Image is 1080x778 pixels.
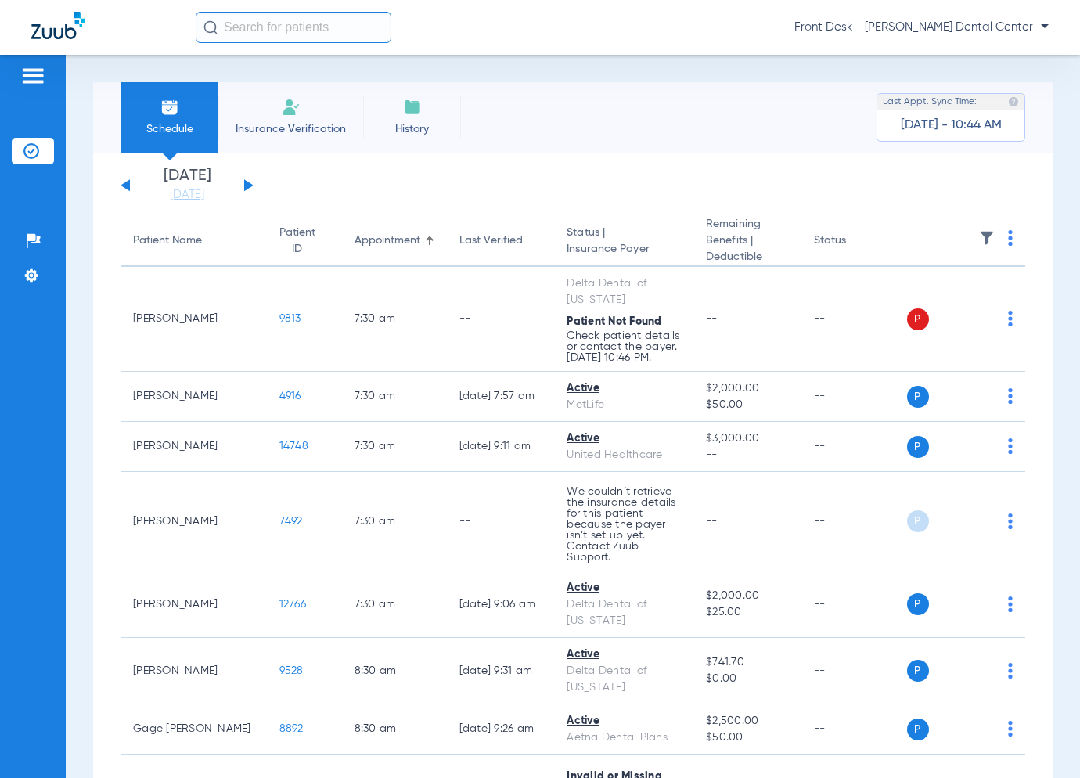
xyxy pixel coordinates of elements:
td: [PERSON_NAME] [121,372,267,422]
div: Appointment [355,232,434,249]
span: Schedule [132,121,207,137]
div: Appointment [355,232,420,249]
div: Delta Dental of [US_STATE] [567,596,681,629]
span: Front Desk - [PERSON_NAME] Dental Center [794,20,1049,35]
td: -- [447,267,555,372]
div: Active [567,713,681,729]
img: Manual Insurance Verification [282,98,301,117]
td: [DATE] 9:11 AM [447,422,555,472]
span: $25.00 [706,604,788,621]
img: group-dot-blue.svg [1008,663,1013,679]
span: P [907,386,929,408]
span: Patient Not Found [567,316,661,327]
span: $741.70 [706,654,788,671]
span: 9528 [279,665,304,676]
span: Deductible [706,249,788,265]
span: Insurance Verification [230,121,351,137]
td: [DATE] 9:06 AM [447,571,555,638]
td: [PERSON_NAME] [121,422,267,472]
div: Active [567,580,681,596]
span: [DATE] - 10:44 AM [901,117,1002,133]
td: -- [801,267,907,372]
img: group-dot-blue.svg [1008,388,1013,404]
td: Gage [PERSON_NAME] [121,704,267,755]
td: 8:30 AM [342,704,447,755]
div: Patient ID [279,225,315,258]
span: $2,000.00 [706,380,788,397]
span: History [375,121,449,137]
div: Active [567,430,681,447]
p: We couldn’t retrieve the insurance details for this patient because the payer isn’t set up yet. C... [567,486,681,563]
a: [DATE] [140,187,234,203]
div: Delta Dental of [US_STATE] [567,276,681,308]
img: Schedule [160,98,179,117]
span: 12766 [279,599,306,610]
td: [DATE] 7:57 AM [447,372,555,422]
td: [PERSON_NAME] [121,638,267,704]
img: group-dot-blue.svg [1008,438,1013,454]
td: [PERSON_NAME] [121,571,267,638]
span: $50.00 [706,729,788,746]
div: Active [567,380,681,397]
span: $50.00 [706,397,788,413]
img: group-dot-blue.svg [1008,311,1013,326]
td: 7:30 AM [342,372,447,422]
iframe: Chat Widget [1002,703,1080,778]
td: 8:30 AM [342,638,447,704]
span: $2,500.00 [706,713,788,729]
img: last sync help info [1008,96,1019,107]
span: -- [706,447,788,463]
th: Status [801,216,907,267]
div: Delta Dental of [US_STATE] [567,663,681,696]
div: Active [567,647,681,663]
span: -- [706,313,718,324]
div: Patient Name [133,232,254,249]
img: group-dot-blue.svg [1008,230,1013,246]
span: P [907,436,929,458]
td: [PERSON_NAME] [121,267,267,372]
td: 7:30 AM [342,267,447,372]
span: P [907,660,929,682]
li: [DATE] [140,168,234,203]
span: P [907,308,929,330]
td: -- [801,571,907,638]
img: group-dot-blue.svg [1008,513,1013,529]
td: -- [801,704,907,755]
td: -- [447,472,555,571]
img: hamburger-icon [20,67,45,85]
div: Last Verified [459,232,523,249]
th: Status | [554,216,693,267]
td: [DATE] 9:26 AM [447,704,555,755]
span: 7492 [279,516,303,527]
span: 9813 [279,313,301,324]
td: -- [801,472,907,571]
p: Check patient details or contact the payer. [DATE] 10:46 PM. [567,330,681,363]
img: group-dot-blue.svg [1008,596,1013,612]
span: -- [706,516,718,527]
span: $0.00 [706,671,788,687]
span: 4916 [279,391,301,402]
div: MetLife [567,397,681,413]
td: -- [801,638,907,704]
span: P [907,593,929,615]
th: Remaining Benefits | [693,216,801,267]
span: $3,000.00 [706,430,788,447]
td: 7:30 AM [342,472,447,571]
td: 7:30 AM [342,422,447,472]
span: Insurance Payer [567,241,681,258]
div: Last Verified [459,232,542,249]
div: Patient ID [279,225,329,258]
input: Search for patients [196,12,391,43]
td: -- [801,372,907,422]
span: P [907,719,929,740]
span: 14748 [279,441,308,452]
span: Last Appt. Sync Time: [883,94,977,110]
span: $2,000.00 [706,588,788,604]
span: P [907,510,929,532]
div: Aetna Dental Plans [567,729,681,746]
img: filter.svg [979,230,995,246]
td: [PERSON_NAME] [121,472,267,571]
td: 7:30 AM [342,571,447,638]
td: [DATE] 9:31 AM [447,638,555,704]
